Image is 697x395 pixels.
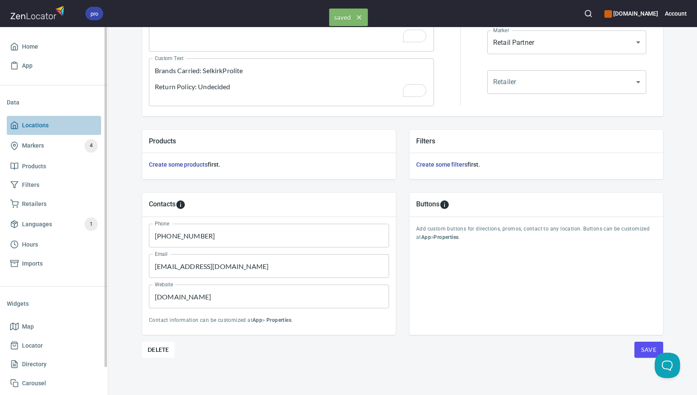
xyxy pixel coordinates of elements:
[22,140,44,151] span: Markers
[10,3,67,22] img: zenlocator
[85,7,103,20] div: pro
[641,345,656,355] span: Save
[22,120,49,131] span: Locations
[416,160,656,169] h6: first.
[7,157,101,176] a: Products
[7,254,101,273] a: Imports
[22,378,46,389] span: Carousel
[7,235,101,254] a: Hours
[22,41,38,52] span: Home
[579,4,598,23] button: Search
[85,219,98,229] span: 1
[22,359,47,370] span: Directory
[434,234,458,240] b: Properties
[266,317,291,323] b: Properties
[7,135,101,157] a: Markers4
[22,199,47,209] span: Retailers
[155,66,428,99] textarea: To enrich screen reader interactions, please activate Accessibility in Grammarly extension settings
[329,9,368,26] span: saved
[142,342,175,358] button: Delete
[149,200,176,210] h5: Contacts
[439,200,450,210] svg: To add custom buttons for locations, please go to Apps > Properties > Buttons.
[416,137,656,145] h5: Filters
[7,116,101,135] a: Locations
[22,321,34,332] span: Map
[7,355,101,374] a: Directory
[7,37,101,56] a: Home
[22,340,43,351] span: Locator
[416,225,656,242] p: Add custom buttons for directions, promos, contact to any location. Buttons can be customized at > .
[7,374,101,393] a: Carousel
[416,161,467,168] a: Create some filters
[665,9,687,18] h6: Account
[665,4,687,23] button: Account
[148,345,169,355] span: Delete
[22,258,43,269] span: Imports
[416,200,439,210] h5: Buttons
[22,161,46,172] span: Products
[7,317,101,336] a: Map
[149,160,389,169] h6: first.
[22,239,38,250] span: Hours
[149,161,208,168] a: Create some products
[655,353,680,378] iframe: Help Scout Beacon - Open
[85,141,98,151] span: 4
[487,30,646,54] div: Retail Partner
[22,180,39,190] span: Filters
[7,213,101,235] a: Languages1
[22,60,33,71] span: App
[7,176,101,195] a: Filters
[604,9,658,18] h6: [DOMAIN_NAME]
[22,219,52,230] span: Languages
[604,4,658,23] div: Manage your apps
[149,137,389,145] h5: Products
[176,200,186,210] svg: To add custom contact information for locations, please go to Apps > Properties > Contacts.
[7,195,101,214] a: Retailers
[7,56,101,75] a: App
[7,336,101,355] a: Locator
[252,317,262,323] b: App
[149,316,389,325] p: Contact information can be customized at > .
[85,9,103,18] span: pro
[155,12,428,44] textarea: To enrich screen reader interactions, please activate Accessibility in Grammarly extension settings
[421,234,431,240] b: App
[7,92,101,112] li: Data
[487,70,646,94] div: ​
[7,294,101,314] li: Widgets
[604,10,612,18] button: color-CE600E
[634,342,663,358] button: Save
